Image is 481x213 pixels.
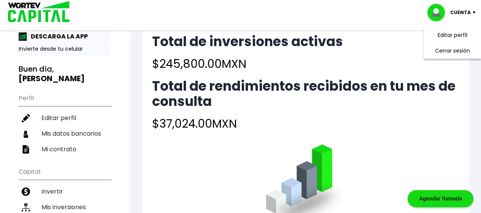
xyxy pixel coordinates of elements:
h2: Total de rendimientos recibidos en tu mes de consulta [152,78,459,109]
img: icon-down [471,11,481,14]
h4: $37,024.00 MXN [152,115,459,132]
a: Editar perfil [438,31,467,39]
img: app-icon [19,32,27,41]
div: Agendar llamada [408,190,473,207]
img: invertir-icon.b3b967d7.svg [22,187,30,196]
img: datos-icon.10cf9172.svg [22,130,30,138]
ul: Perfil [19,90,111,157]
h2: Total de inversiones activas [152,34,343,49]
h3: Buen día, [19,64,111,83]
img: contrato-icon.f2db500c.svg [22,145,30,154]
a: Invertir [19,184,111,199]
img: editar-icon.952d3147.svg [22,114,30,122]
img: profile-image [427,4,450,21]
h4: $245,800.00 MXN [152,55,343,72]
a: Editar perfil [19,110,111,126]
b: [PERSON_NAME] [19,73,85,84]
a: Mis datos bancarios [19,126,111,141]
p: Invierte desde tu celular [19,45,111,53]
p: DESCARGA LA APP [27,32,88,41]
a: Mi contrato [19,141,111,157]
p: Cuenta [450,7,471,18]
img: inversiones-icon.6695dc30.svg [22,203,30,211]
